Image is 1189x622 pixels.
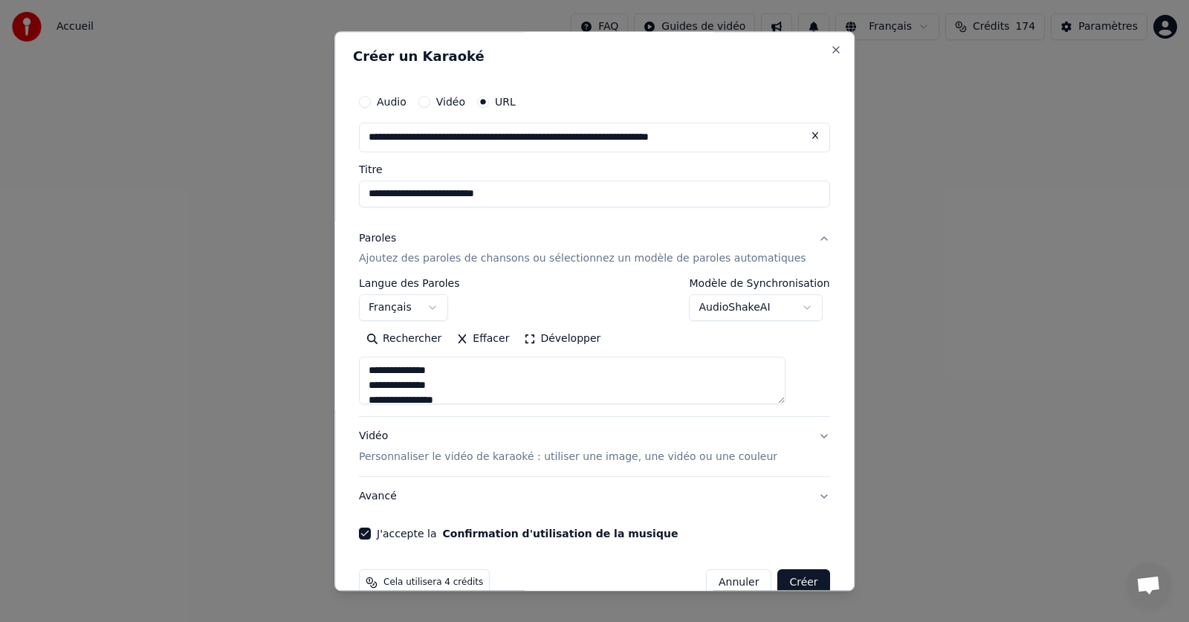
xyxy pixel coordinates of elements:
button: Développer [517,328,609,352]
h2: Créer un Karaoké [353,50,836,63]
div: Paroles [359,231,396,246]
p: Ajoutez des paroles de chansons ou sélectionnez un modèle de paroles automatiques [359,252,806,267]
button: J'accepte la [443,529,678,540]
label: Modèle de Synchronisation [690,279,830,289]
label: Vidéo [436,97,465,107]
button: Créer [778,570,830,597]
button: Effacer [449,328,516,352]
button: Rechercher [359,328,449,352]
label: Langue des Paroles [359,279,460,289]
div: Vidéo [359,430,777,465]
div: ParolesAjoutez des paroles de chansons ou sélectionnez un modèle de paroles automatiques [359,279,830,417]
button: VidéoPersonnaliser le vidéo de karaoké : utiliser une image, une vidéo ou une couleur [359,418,830,477]
span: Cela utilisera 4 crédits [383,577,483,589]
button: Avancé [359,478,830,516]
label: Audio [377,97,406,107]
p: Personnaliser le vidéo de karaoké : utiliser une image, une vidéo ou une couleur [359,450,777,465]
label: J'accepte la [377,529,678,540]
button: ParolesAjoutez des paroles de chansons ou sélectionnez un modèle de paroles automatiques [359,219,830,279]
label: URL [495,97,516,107]
label: Titre [359,164,830,175]
button: Annuler [706,570,771,597]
